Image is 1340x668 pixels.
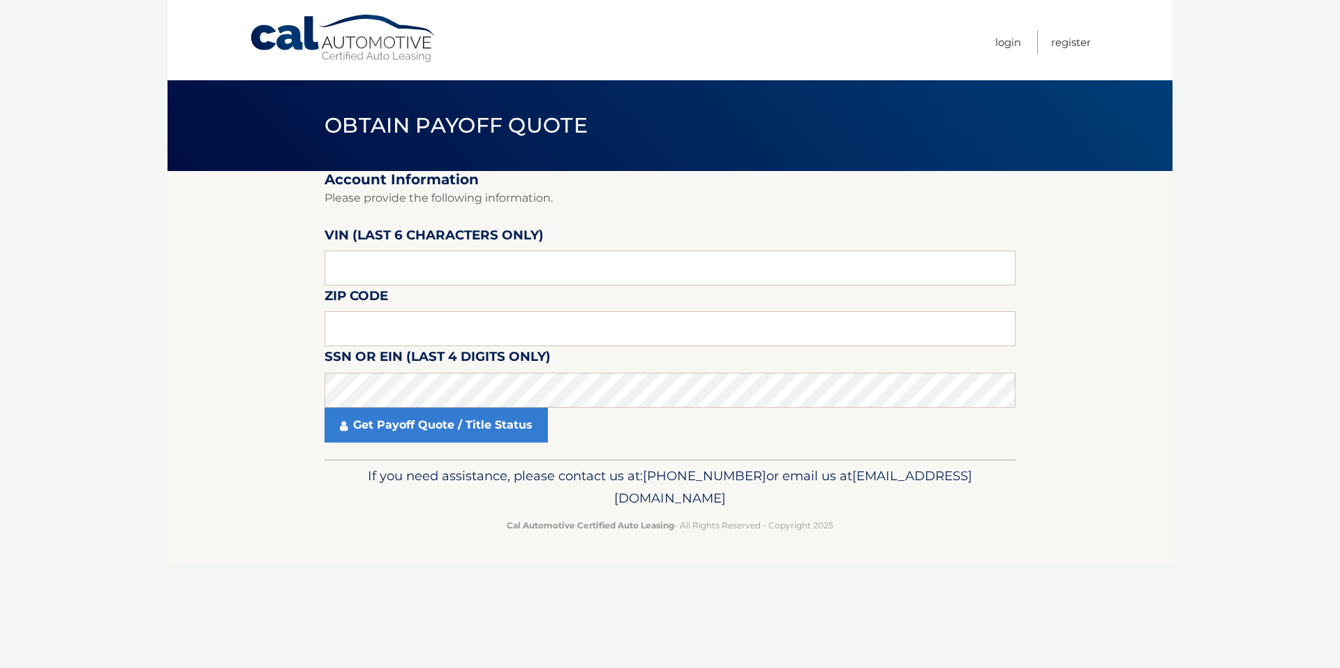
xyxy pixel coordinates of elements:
p: - All Rights Reserved - Copyright 2025 [334,518,1006,533]
p: Please provide the following information. [325,188,1015,208]
span: Obtain Payoff Quote [325,112,588,138]
label: VIN (last 6 characters only) [325,225,544,251]
a: Register [1051,31,1091,54]
a: Get Payoff Quote / Title Status [325,408,548,443]
strong: Cal Automotive Certified Auto Leasing [507,520,674,530]
label: Zip Code [325,285,388,311]
a: Cal Automotive [249,14,438,64]
a: Login [995,31,1021,54]
h2: Account Information [325,171,1015,188]
p: If you need assistance, please contact us at: or email us at [334,465,1006,510]
span: [PHONE_NUMBER] [643,468,766,484]
label: SSN or EIN (last 4 digits only) [325,346,551,372]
